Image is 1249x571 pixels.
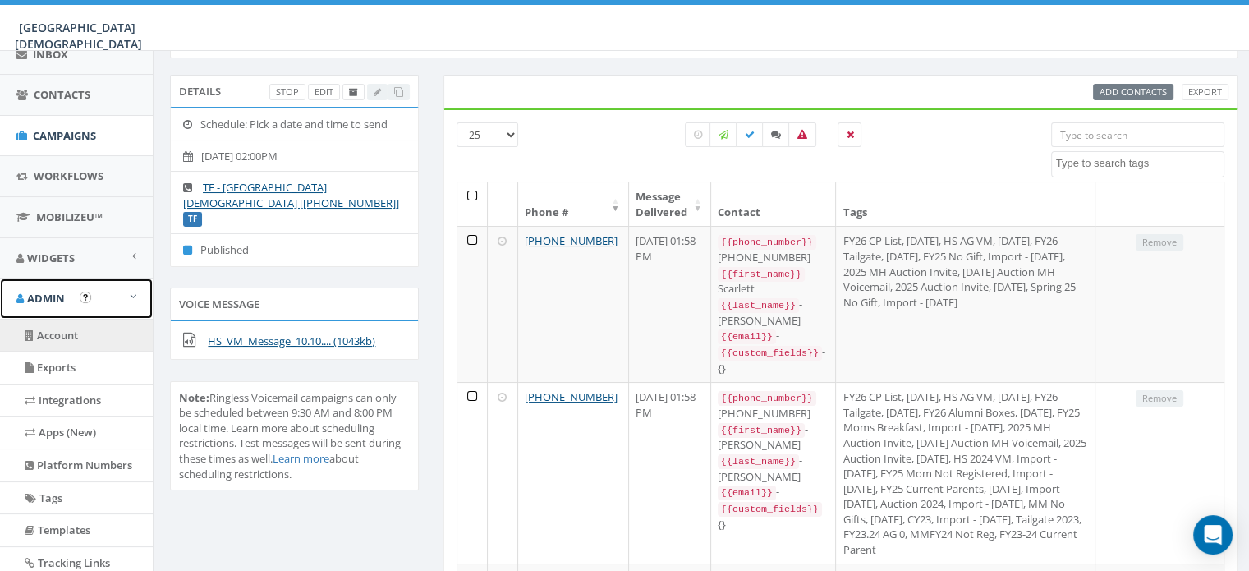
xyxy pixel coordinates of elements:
[836,382,1095,564] td: FY26 CP List, [DATE], HS AG VM, [DATE], FY26 Tailgate, [DATE], FY26 Alumni Boxes, [DATE], FY25 Mo...
[518,182,629,226] th: Phone #: activate to sort column ascending
[208,334,375,348] a: HS_VM_Message_10.10.... (1043kb)
[718,423,805,438] code: {{first_name}}
[33,128,96,143] span: Campaigns
[183,119,200,130] i: Schedule: Pick a date and time to send
[718,389,829,421] div: - [PHONE_NUMBER]
[308,84,340,101] a: Edit
[718,500,829,532] div: - {}
[711,182,837,226] th: Contact
[629,382,711,564] td: [DATE] 01:58 PM
[27,291,65,306] span: Admin
[718,267,805,282] code: {{first_name}}
[183,245,200,256] i: Published
[1193,515,1233,555] div: Open Intercom Messenger
[1051,122,1224,147] input: Type to search
[718,486,776,500] code: {{email}}
[27,251,75,265] span: Widgets
[718,297,829,328] div: - [PERSON_NAME]
[171,108,418,140] li: Schedule: Pick a date and time to send
[170,288,419,320] div: Voice Message
[836,226,1095,382] td: FY26 CP List, [DATE], HS AG VM, [DATE], FY26 Tailgate, [DATE], FY25 No Gift, Import - [DATE], 202...
[762,122,790,147] label: Replied
[183,212,202,227] label: TF
[183,180,399,210] a: TF - [GEOGRAPHIC_DATA][DEMOGRAPHIC_DATA] [[PHONE_NUMBER]]
[34,87,90,102] span: Contacts
[15,20,142,52] span: [GEOGRAPHIC_DATA][DEMOGRAPHIC_DATA]
[718,454,799,469] code: {{last_name}}
[838,122,861,147] label: Removed
[34,168,103,183] span: Workflows
[709,122,737,147] label: Sending
[36,210,103,224] span: MobilizeU™
[525,389,618,404] a: [PHONE_NUMBER]
[269,84,305,101] a: Stop
[629,182,711,226] th: Message Delivered: activate to sort column ascending
[1182,84,1228,101] a: Export
[718,391,816,406] code: {{phone_number}}
[179,390,401,481] span: Ringless Voicemail campaigns can only be scheduled between 9:30 AM and 8:00 PM local time. Learn ...
[525,233,618,248] a: [PHONE_NUMBER]
[685,122,711,147] label: Pending
[836,182,1095,226] th: Tags
[718,298,799,313] code: {{last_name}}
[718,233,829,265] div: - [PHONE_NUMBER]
[718,453,829,484] div: - [PERSON_NAME]
[1056,156,1224,171] textarea: Search
[718,235,816,250] code: {{phone_number}}
[788,122,816,147] label: Bounced
[171,140,418,173] li: [DATE] 02:00PM
[718,328,829,344] div: -
[179,390,209,405] b: Note:
[171,233,418,266] li: Published
[736,122,764,147] label: Delivered
[718,484,829,500] div: -
[718,344,829,375] div: - {}
[718,502,822,517] code: {{custom_fields}}
[80,292,91,303] button: Open In-App Guide
[629,226,711,382] td: [DATE] 01:58 PM
[718,421,829,453] div: - [PERSON_NAME]
[33,47,68,62] span: Inbox
[170,75,419,108] div: Details
[349,85,358,98] span: Archive Campaign
[718,265,829,297] div: - Scarlett
[718,329,776,344] code: {{email}}
[273,451,329,466] a: Learn more
[718,346,822,361] code: {{custom_fields}}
